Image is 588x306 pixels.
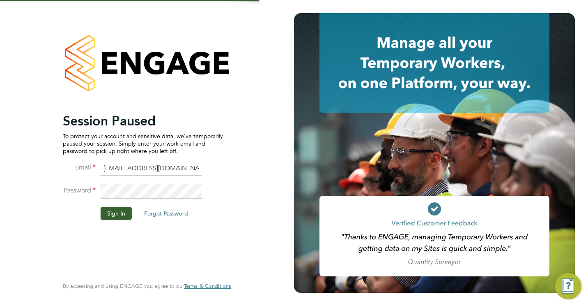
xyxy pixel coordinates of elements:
input: Enter your work email... [101,161,202,176]
label: Email [63,163,96,172]
button: Forgot Password [138,207,195,220]
span: By accessing and using ENGAGE you agree to our [63,283,231,290]
span: Terms & Conditions [184,283,231,290]
p: To protect your account and sensitive data, we've temporarily paused your session. Simply enter y... [63,132,223,155]
button: Sign In [101,207,132,220]
label: Password [63,186,96,195]
button: Engage Resource Center [555,273,581,299]
a: Terms & Conditions [184,283,231,290]
h2: Session Paused [63,113,223,129]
